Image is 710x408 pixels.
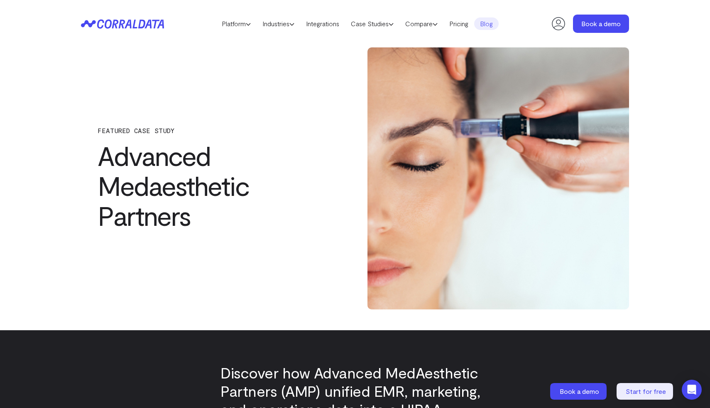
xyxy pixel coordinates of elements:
[626,387,666,395] span: Start for free
[345,17,399,30] a: Case Studies
[682,380,702,400] div: Open Intercom Messenger
[257,17,300,30] a: Industries
[443,17,474,30] a: Pricing
[560,387,599,395] span: Book a demo
[216,17,257,30] a: Platform
[573,15,629,33] a: Book a demo
[550,383,608,400] a: Book a demo
[474,17,499,30] a: Blog
[617,383,675,400] a: Start for free
[399,17,443,30] a: Compare
[300,17,345,30] a: Integrations
[98,141,326,230] h1: Advanced Medaesthetic Partners
[98,127,326,134] p: FEATURED CASE STUDY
